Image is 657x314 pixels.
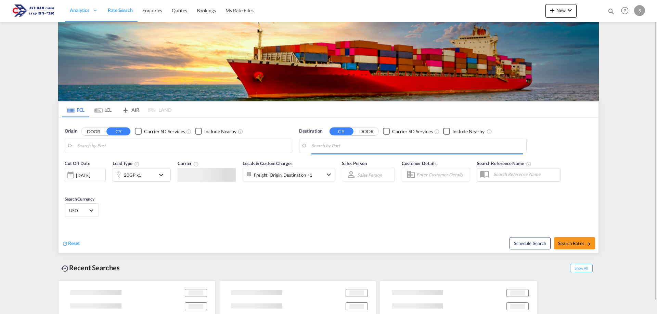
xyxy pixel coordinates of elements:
div: Carrier SD Services [392,128,433,135]
span: Search Reference Name [477,161,531,166]
span: Carrier [178,161,199,166]
md-icon: icon-airplane [121,106,130,111]
span: My Rate Files [226,8,254,13]
button: Search Ratesicon-arrow-right [554,237,595,249]
span: Enquiries [142,8,162,13]
button: icon-plus 400-fgNewicon-chevron-down [545,4,577,18]
button: DOOR [355,127,378,135]
span: Locals & Custom Charges [243,161,293,166]
div: 20GP x1icon-chevron-down [113,168,171,182]
span: Cut Off Date [65,161,90,166]
md-icon: Unchecked: Ignores neighbouring ports when fetching rates.Checked : Includes neighbouring ports w... [238,129,243,134]
span: Show All [570,264,593,272]
md-datepicker: Select [65,181,70,191]
div: Help [619,5,634,17]
input: Search Reference Name [490,169,561,179]
md-icon: icon-backup-restore [61,264,69,273]
md-icon: icon-chevron-down [325,170,333,179]
span: Reset [68,240,80,246]
md-checkbox: Checkbox No Ink [443,128,485,135]
span: Quotes [172,8,187,13]
md-icon: Unchecked: Ignores neighbouring ports when fetching rates.Checked : Includes neighbouring ports w... [487,129,492,134]
md-checkbox: Checkbox No Ink [135,128,185,135]
md-tab-item: AIR [117,102,144,117]
button: DOOR [81,127,105,135]
md-icon: The selected Trucker/Carrierwill be displayed in the rate results If the rates are from another f... [193,161,199,167]
span: Search Rates [558,241,591,246]
div: Recent Searches [58,260,123,275]
div: icon-magnify [607,8,615,18]
span: Origin [65,128,77,135]
md-icon: icon-magnify [607,8,615,15]
button: CY [330,127,353,135]
div: Include Nearby [204,128,236,135]
md-icon: icon-chevron-down [566,6,574,14]
div: Carrier SD Services [144,128,185,135]
md-icon: icon-plus 400-fg [548,6,556,14]
input: Search by Port [311,141,523,151]
span: Rate Search [108,7,133,13]
md-icon: Your search will be saved by the below given name [526,161,531,167]
div: Freight Origin Destination Factory Stuffingicon-chevron-down [243,168,335,181]
span: Help [619,5,631,16]
div: [DATE] [76,172,90,178]
span: Customer Details [402,161,436,166]
span: Load Type [113,161,140,166]
md-checkbox: Checkbox No Ink [195,128,236,135]
span: Search Currency [65,196,94,202]
md-select: Select Currency: $ USDUnited States Dollar [68,205,95,215]
span: USD [69,207,88,214]
input: Search by Port [77,141,288,151]
span: New [548,8,574,13]
div: icon-refreshReset [62,240,80,247]
span: Destination [299,128,322,135]
md-pagination-wrapper: Use the left and right arrow keys to navigate between tabs [62,102,171,117]
div: 20GP x1 [124,170,141,180]
md-icon: icon-refresh [62,241,68,247]
img: LCL+%26+FCL+BACKGROUND.png [58,22,599,101]
md-checkbox: Checkbox No Ink [383,128,433,135]
span: Bookings [197,8,216,13]
img: 166978e0a5f911edb4280f3c7a976193.png [10,3,56,18]
button: CY [106,127,130,135]
div: [DATE] [65,168,106,182]
md-icon: Unchecked: Search for CY (Container Yard) services for all selected carriers.Checked : Search for... [186,129,192,134]
md-icon: Unchecked: Search for CY (Container Yard) services for all selected carriers.Checked : Search for... [434,129,440,134]
div: Freight Origin Destination Factory Stuffing [254,170,312,180]
div: S [634,5,645,16]
md-icon: icon-chevron-down [157,171,169,179]
button: Note: By default Schedule search will only considerorigin ports, destination ports and cut off da... [510,237,551,249]
md-icon: icon-arrow-right [586,242,591,246]
span: Sales Person [342,161,367,166]
div: Include Nearby [452,128,485,135]
input: Enter Customer Details [416,169,468,180]
md-tab-item: LCL [89,102,117,117]
md-icon: icon-information-outline [134,161,140,167]
span: Analytics [70,7,89,14]
md-select: Sales Person [357,170,383,180]
div: Origin DOOR CY Checkbox No InkUnchecked: Search for CY (Container Yard) services for all selected... [59,118,598,253]
md-tab-item: FCL [62,102,89,117]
